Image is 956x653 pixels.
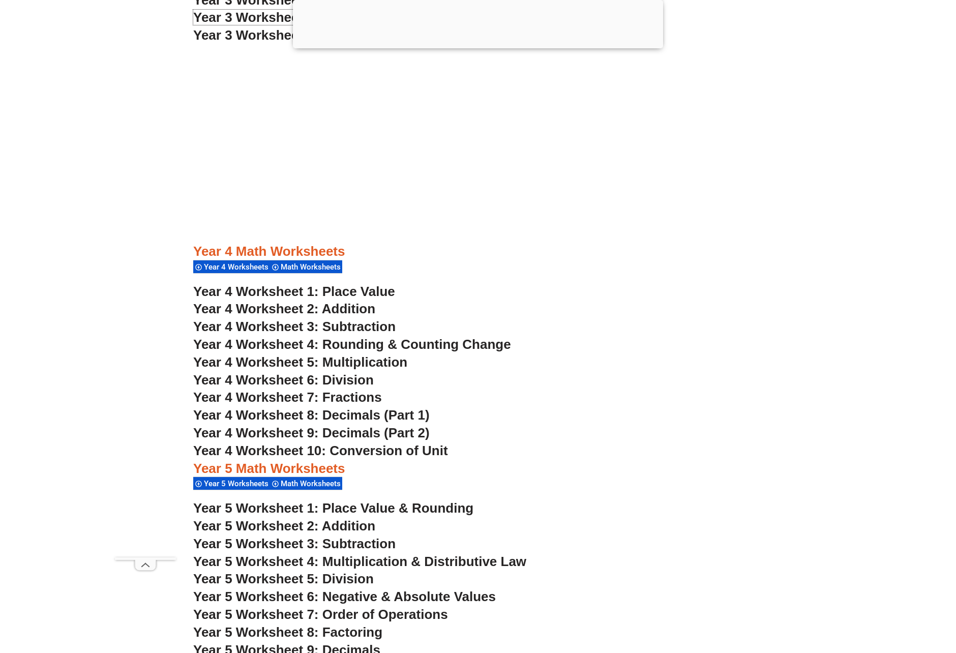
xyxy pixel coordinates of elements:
[193,337,511,352] a: Year 4 Worksheet 4: Rounding & Counting Change
[281,479,344,488] span: Math Worksheets
[193,425,430,440] a: Year 4 Worksheet 9: Decimals (Part 2)
[193,607,448,622] a: Year 5 Worksheet 7: Order of Operations
[193,27,468,43] a: Year 3 Worksheet 10: Skip Counting (Part 2)
[193,284,395,299] a: Year 4 Worksheet 1: Place Value
[193,301,375,316] a: Year 4 Worksheet 2: Addition
[193,518,375,533] a: Year 5 Worksheet 2: Addition
[193,536,396,551] a: Year 5 Worksheet 3: Subtraction
[193,354,407,370] a: Year 4 Worksheet 5: Multiplication
[193,10,461,25] a: Year 3 Worksheet 9: Skip Counting (Part 1)
[193,500,473,516] a: Year 5 Worksheet 1: Place Value & Rounding
[193,260,270,274] div: Year 4 Worksheets
[193,554,526,569] a: Year 5 Worksheet 4: Multiplication & Distributive Law
[193,390,382,405] a: Year 4 Worksheet 7: Fractions
[204,262,272,272] span: Year 4 Worksheets
[193,443,448,458] a: Year 4 Worksheet 10: Conversion of Unit
[270,477,342,490] div: Math Worksheets
[193,372,374,388] a: Year 4 Worksheet 6: Division
[281,262,344,272] span: Math Worksheets
[204,479,272,488] span: Year 5 Worksheets
[193,571,374,586] a: Year 5 Worksheet 5: Division
[193,477,270,490] div: Year 5 Worksheets
[193,460,763,478] h3: Year 5 Math Worksheets
[270,260,342,274] div: Math Worksheets
[173,91,783,233] iframe: Advertisement
[115,252,176,557] iframe: Advertisement
[782,538,956,653] iframe: Chat Widget
[193,243,763,260] h3: Year 4 Math Worksheets
[193,589,496,604] a: Year 5 Worksheet 6: Negative & Absolute Values
[193,319,396,334] a: Year 4 Worksheet 3: Subtraction
[193,407,430,423] a: Year 4 Worksheet 8: Decimals (Part 1)
[193,625,382,640] a: Year 5 Worksheet 8: Factoring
